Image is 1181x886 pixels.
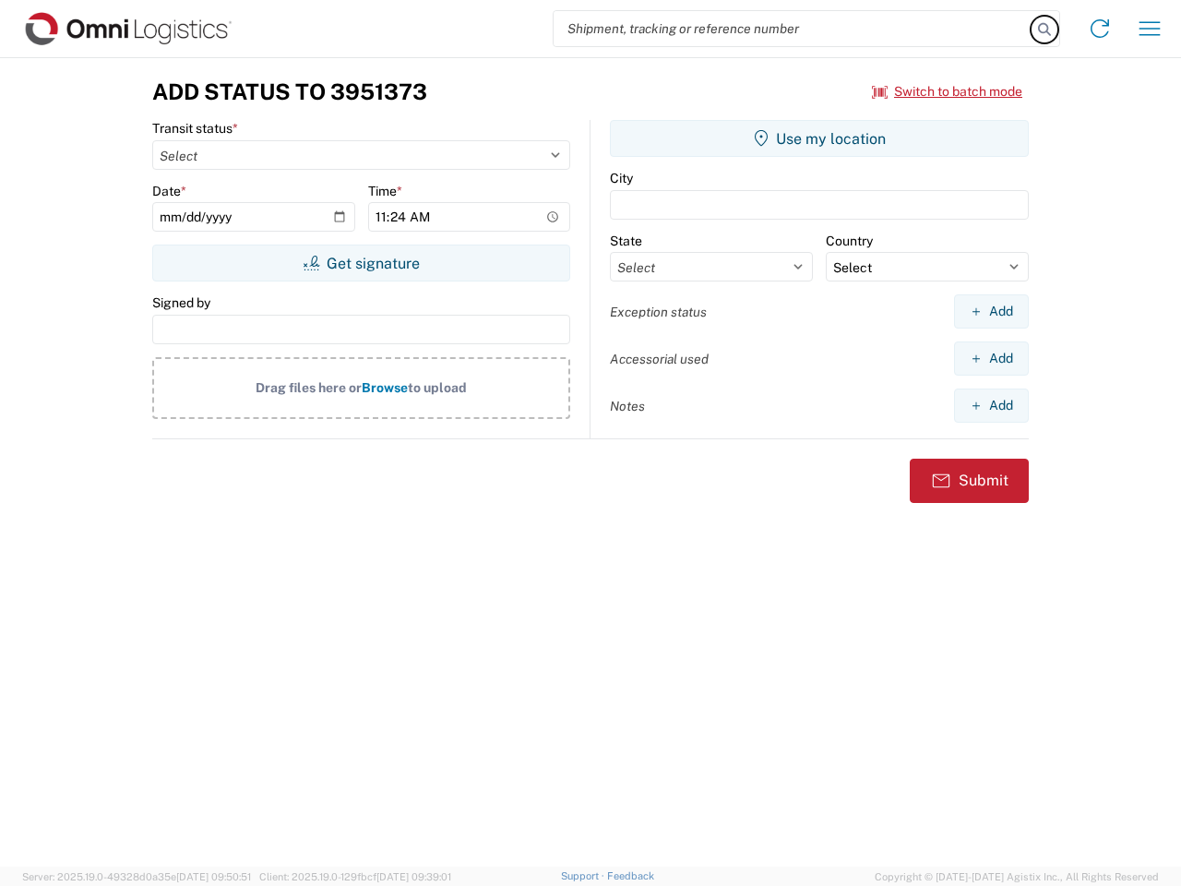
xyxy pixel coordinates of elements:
[256,380,362,395] span: Drag files here or
[22,871,251,882] span: Server: 2025.19.0-49328d0a35e
[875,868,1159,885] span: Copyright © [DATE]-[DATE] Agistix Inc., All Rights Reserved
[408,380,467,395] span: to upload
[259,871,451,882] span: Client: 2025.19.0-129fbcf
[610,170,633,186] label: City
[376,871,451,882] span: [DATE] 09:39:01
[152,294,210,311] label: Signed by
[610,398,645,414] label: Notes
[872,77,1022,107] button: Switch to batch mode
[954,389,1029,423] button: Add
[362,380,408,395] span: Browse
[607,870,654,881] a: Feedback
[610,304,707,320] label: Exception status
[152,245,570,281] button: Get signature
[610,233,642,249] label: State
[554,11,1032,46] input: Shipment, tracking or reference number
[826,233,873,249] label: Country
[152,120,238,137] label: Transit status
[954,294,1029,329] button: Add
[610,120,1029,157] button: Use my location
[152,78,427,105] h3: Add Status to 3951373
[954,341,1029,376] button: Add
[368,183,402,199] label: Time
[610,351,709,367] label: Accessorial used
[561,870,607,881] a: Support
[910,459,1029,503] button: Submit
[152,183,186,199] label: Date
[176,871,251,882] span: [DATE] 09:50:51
